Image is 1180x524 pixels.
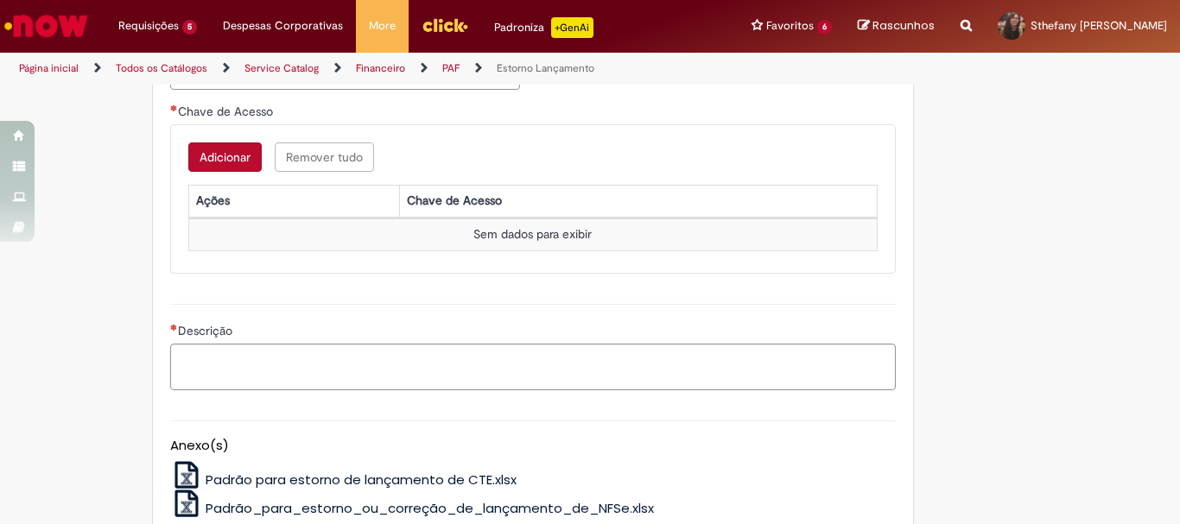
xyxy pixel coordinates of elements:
[206,470,517,489] span: Padrão para estorno de lançamento de CTE.xlsx
[188,186,399,218] th: Ações
[19,61,79,75] a: Página inicial
[170,499,655,517] a: Padrão_para_estorno_ou_correção_de_lançamento_de_NFSe.xlsx
[244,61,319,75] a: Service Catalog
[206,499,654,517] span: Padrão_para_estorno_ou_correção_de_lançamento_de_NFSe.xlsx
[182,20,197,35] span: 5
[551,17,593,38] p: +GenAi
[170,324,178,331] span: Necessários
[13,53,774,85] ul: Trilhas de página
[1031,18,1167,33] span: Sthefany [PERSON_NAME]
[356,61,405,75] a: Financeiro
[2,9,91,43] img: ServiceNow
[170,470,517,489] a: Padrão para estorno de lançamento de CTE.xlsx
[494,17,593,38] div: Padroniza
[188,219,877,251] td: Sem dados para exibir
[223,17,343,35] span: Despesas Corporativas
[872,17,935,34] span: Rascunhos
[178,104,276,119] span: Chave de Acesso
[858,18,935,35] a: Rascunhos
[188,142,262,172] button: Add a row for Chave de Acesso
[170,439,896,453] h5: Anexo(s)
[178,323,236,338] span: Descrição
[497,61,594,75] a: Estorno Lançamento
[369,17,396,35] span: More
[817,20,832,35] span: 6
[170,104,178,111] span: Necessários
[442,61,460,75] a: PAF
[766,17,814,35] span: Favoritos
[118,17,179,35] span: Requisições
[116,61,207,75] a: Todos os Catálogos
[422,12,468,38] img: click_logo_yellow_360x200.png
[399,186,877,218] th: Chave de Acesso
[170,344,896,390] textarea: Descrição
